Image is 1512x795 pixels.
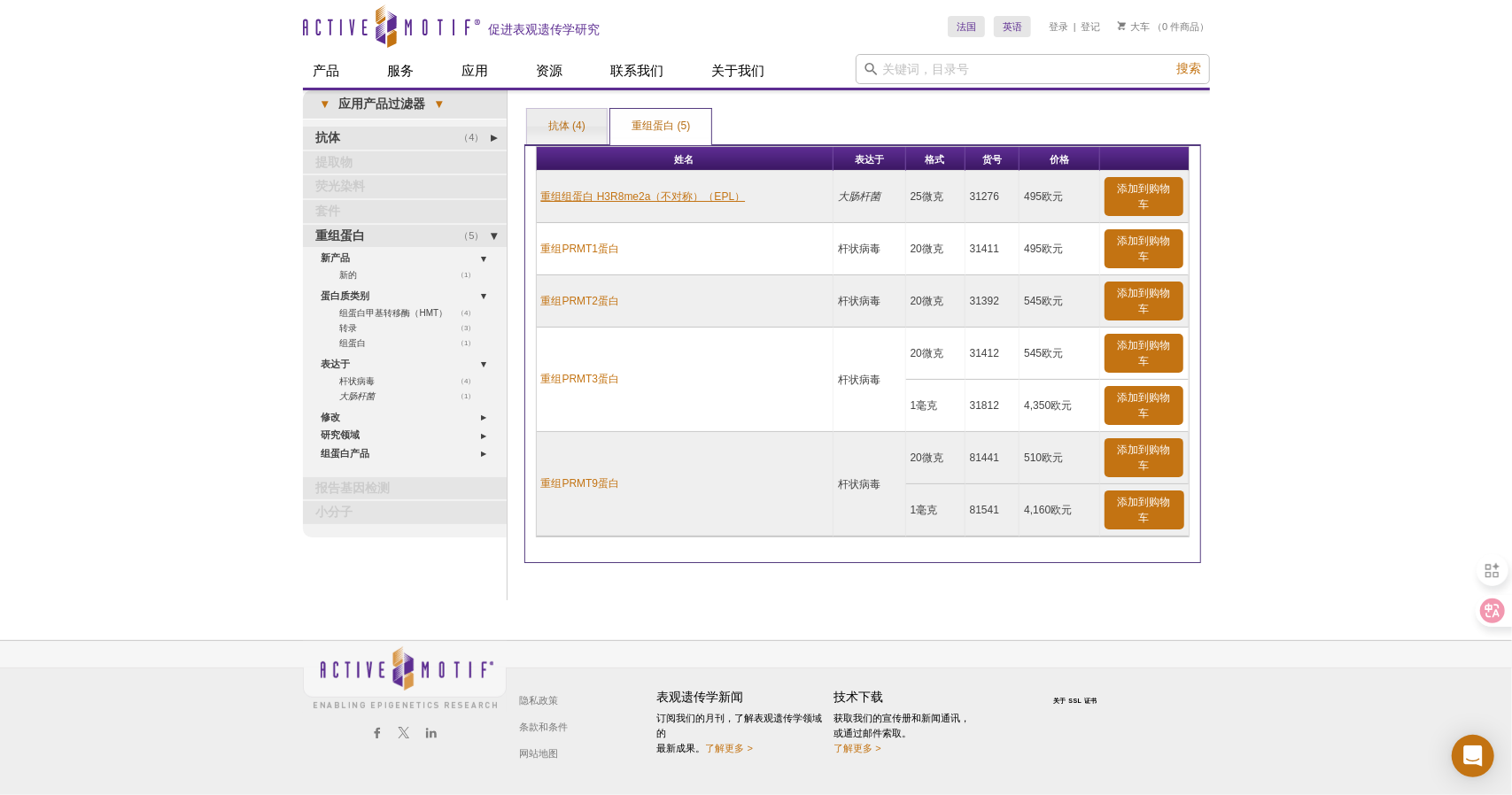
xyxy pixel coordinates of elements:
font: 了解更多 > [834,743,881,753]
font: 杆状病毒 [838,478,880,490]
font: 添加到购物车 [1117,182,1170,211]
font: 杆状病毒 [340,376,376,386]
font: 英语 [1003,21,1022,32]
font: 资源 [537,63,563,78]
font: 或通过邮件索取。 [834,728,912,738]
font: 添加到购物车 [1118,496,1171,524]
font: 杆状病毒 [838,374,880,386]
a: 联系我们 [601,54,675,88]
font: 20微克 [911,295,943,307]
a: 修改 [322,408,496,427]
font: 法国 [957,21,976,32]
font: 1毫克 [911,399,938,412]
a: （1） 大肠杆菌 [340,389,485,404]
font: 重组组蛋白 H3R8me2a（不对称）（EPL） [541,190,746,203]
font: 姓名 [675,154,694,165]
a: 添加到购物车 [1105,177,1183,216]
font: 重组PRMT1蛋白 [541,243,620,255]
font: 抗体 (4) [548,120,585,132]
font: 495欧元 [1024,190,1063,203]
font: 添加到购物车 [1117,339,1170,367]
a: （4）组蛋白甲基转移酶（HMT） [340,305,485,320]
font: （1） [457,339,475,347]
font: 关于我们 [712,63,765,78]
font: 重组蛋白 [316,228,366,243]
a: 隐私政策 [516,687,563,714]
font: ▾ [322,97,329,111]
a: （5）重组蛋白 [303,225,507,248]
font: 表达于 [855,154,884,165]
font: 新产品 [322,252,351,263]
a: ▾应用产品过滤器▾ [303,90,507,119]
a: 研究领域 [322,426,496,444]
font: 登录 [1049,21,1068,32]
a: 重组蛋白 (5) [610,109,711,144]
a: 添加到购物车 [1105,386,1183,425]
font: （0 件商品） [1152,21,1209,32]
font: （3） [457,324,475,332]
a: 添加到购物车 [1105,334,1183,373]
a: 登记 [1081,20,1100,33]
font: （4） [457,377,475,385]
font: 表观遗传学新闻 [657,690,744,704]
font: 网站地图 [520,748,559,759]
a: 新产品 [322,249,496,267]
font: 搜索 [1177,61,1202,75]
font: （5） [459,230,484,241]
font: 添加到购物车 [1117,391,1170,420]
a: 提取物 [303,151,507,174]
a: （1）组蛋白 [340,336,485,351]
a: 报告基因检测 [303,477,507,500]
font: 关于 SSL 证书 [1053,698,1097,704]
div: 打开 Intercom Messenger [1452,735,1494,777]
a: 了解更多 > [706,743,753,753]
font: 隐私政策 [520,695,559,706]
font: | [1074,21,1076,32]
a: 重组PRMT1蛋白 [541,241,620,257]
font: 提取物 [316,155,353,169]
a: 资源 [526,54,574,88]
font: 31412 [970,347,999,359]
a: 应用 [452,54,500,88]
font: 新的 [340,270,358,280]
font: 服务 [388,63,415,78]
a: 组蛋白产品 [322,444,496,463]
a: 条款和条件 [516,714,573,740]
font: 添加到购物车 [1117,235,1170,263]
font: 条款和条件 [520,722,569,732]
font: 应用产品过滤器 [339,97,426,111]
a: 表达于 [322,355,496,374]
a: 重组组蛋白 H3R8me2a（不对称）（EPL） [541,189,746,205]
a: （4）杆状病毒 [340,374,485,389]
font: 重组PRMT3蛋白 [541,373,620,385]
font: 组蛋白甲基转移酶（HMT） [340,308,448,318]
font: 重组蛋白 (5) [632,120,690,132]
a: 添加到购物车 [1105,282,1183,320]
font: ▾ [437,97,443,111]
font: 545欧元 [1024,347,1063,359]
font: 小分子 [316,505,353,519]
font: 重组PRMT9蛋白 [541,477,620,490]
font: 545欧元 [1024,295,1063,307]
font: 1毫克 [911,504,938,516]
a: 套件 [303,200,507,223]
font: 技术下载 [834,690,884,704]
font: 遗传学领域的 [657,713,823,738]
img: 您的购物车 [1118,21,1126,30]
font: 81541 [970,504,999,516]
font: 大肠杆菌 [340,391,376,401]
img: 活跃主题， [303,641,507,713]
font: 添加到购物车 [1117,444,1170,472]
font: 格式 [926,154,945,165]
font: 组蛋白产品 [322,448,370,459]
a: 蛋白质类别 [322,287,496,305]
button: 搜索 [1172,60,1207,78]
font: 495欧元 [1024,243,1063,255]
font: （4） [457,309,475,317]
font: 510欧元 [1024,452,1063,464]
a: 登录 [1049,20,1068,33]
a: （3）转录 [340,320,485,336]
a: 产品 [303,54,351,88]
font: （1） [457,392,475,400]
font: 20微克 [911,347,943,359]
